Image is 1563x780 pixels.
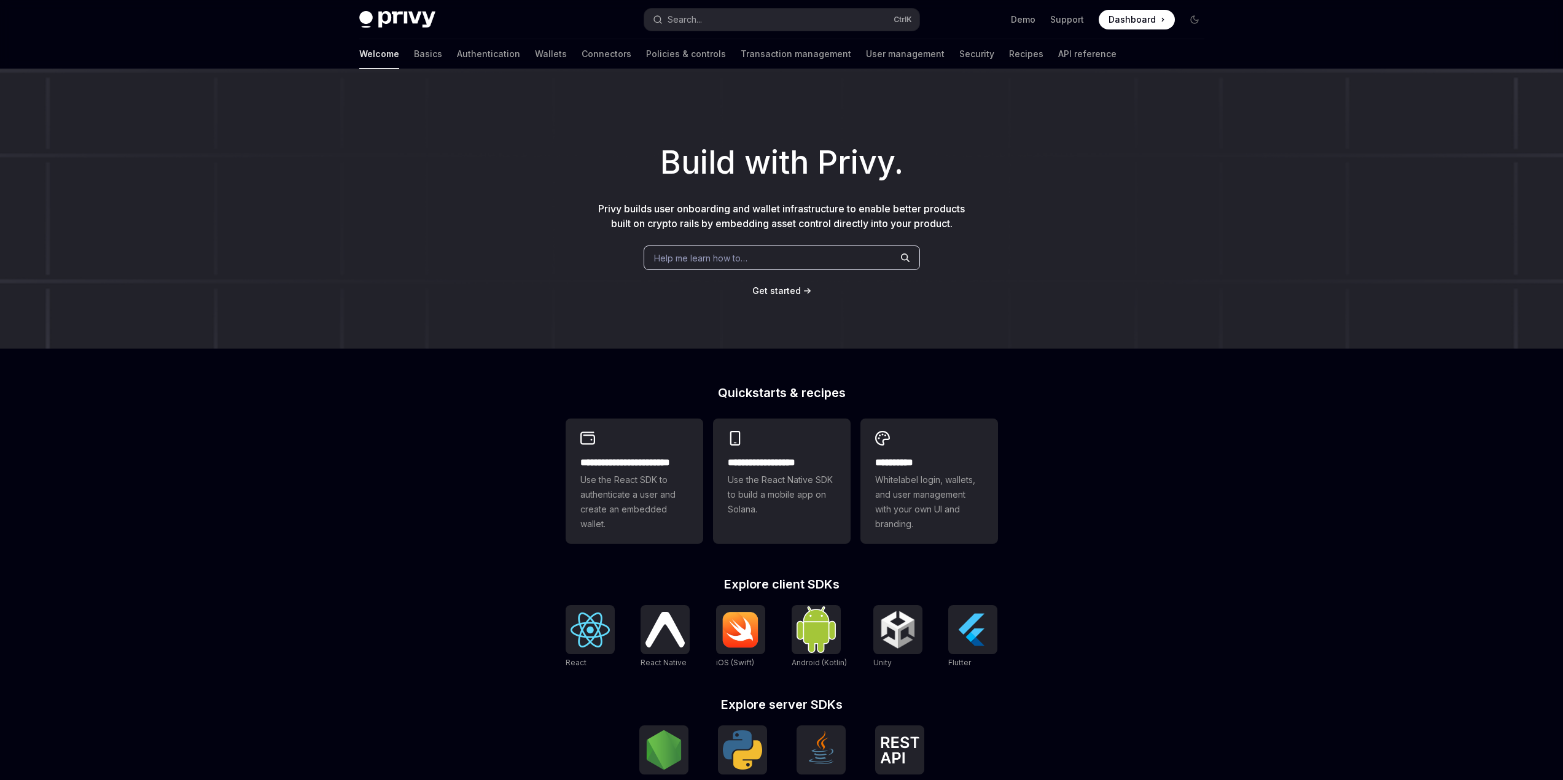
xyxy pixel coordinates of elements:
span: Use the React SDK to authenticate a user and create an embedded wallet. [580,473,688,531]
img: Flutter [953,610,992,649]
a: iOS (Swift)iOS (Swift) [716,605,765,669]
span: Flutter [948,658,971,667]
img: REST API [880,736,919,763]
img: dark logo [359,11,435,28]
a: Basics [414,39,442,69]
span: Get started [752,285,801,296]
span: React Native [641,658,687,667]
span: Whitelabel login, wallets, and user management with your own UI and branding. [875,473,983,531]
img: Python [723,730,762,770]
h1: Build with Privy. [20,139,1543,187]
a: UnityUnity [873,605,922,669]
a: API reference [1058,39,1117,69]
a: Demo [1011,14,1035,26]
a: Get started [752,285,801,297]
a: FlutterFlutter [948,605,997,669]
button: Search...CtrlK [644,9,919,31]
a: ReactReact [566,605,615,669]
h2: Explore client SDKs [566,578,998,590]
span: React [566,658,587,667]
a: Transaction management [741,39,851,69]
a: Welcome [359,39,399,69]
img: React [571,612,610,647]
a: Authentication [457,39,520,69]
a: Dashboard [1099,10,1175,29]
span: Ctrl K [894,15,912,25]
img: Java [801,730,841,770]
a: Policies & controls [646,39,726,69]
a: Android (Kotlin)Android (Kotlin) [792,605,847,669]
a: Wallets [535,39,567,69]
h2: Quickstarts & recipes [566,387,998,399]
img: Android (Kotlin) [797,606,836,652]
img: Unity [878,610,918,649]
a: Connectors [582,39,631,69]
span: iOS (Swift) [716,658,754,667]
a: Recipes [1009,39,1043,69]
span: Help me learn how to… [654,252,747,265]
a: React NativeReact Native [641,605,690,669]
a: **** **** **** ***Use the React Native SDK to build a mobile app on Solana. [713,419,851,544]
span: Android (Kotlin) [792,658,847,667]
img: NodeJS [644,730,684,770]
a: User management [866,39,945,69]
span: Dashboard [1109,14,1156,26]
a: Support [1050,14,1084,26]
div: Search... [668,12,702,27]
img: React Native [645,612,685,647]
h2: Explore server SDKs [566,698,998,711]
span: Unity [873,658,892,667]
img: iOS (Swift) [721,611,760,648]
span: Privy builds user onboarding and wallet infrastructure to enable better products built on crypto ... [598,203,965,230]
span: Use the React Native SDK to build a mobile app on Solana. [728,473,836,517]
a: **** *****Whitelabel login, wallets, and user management with your own UI and branding. [860,419,998,544]
button: Toggle dark mode [1185,10,1204,29]
a: Security [959,39,994,69]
